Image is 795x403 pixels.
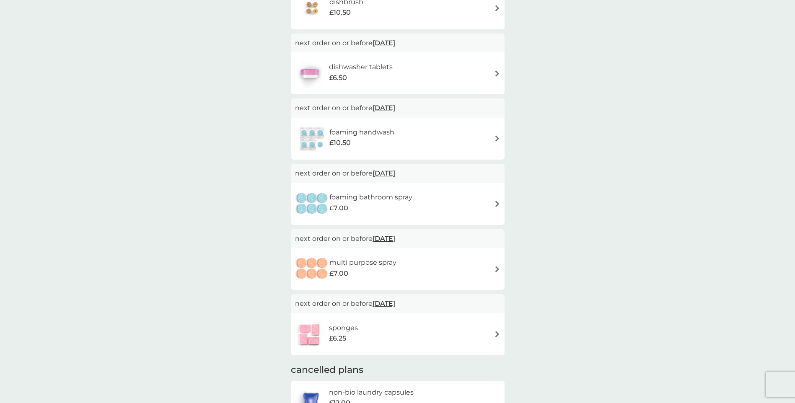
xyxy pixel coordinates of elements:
span: [DATE] [373,295,395,312]
p: next order on or before [295,298,500,309]
img: multi purpose spray [295,254,329,284]
h6: non-bio laundry capsules [329,387,417,398]
img: arrow right [494,266,500,272]
span: [DATE] [373,230,395,247]
img: arrow right [494,201,500,207]
h6: foaming handwash [329,127,394,138]
img: foaming handwash [295,124,329,153]
p: next order on or before [295,38,500,49]
span: [DATE] [373,165,395,181]
h6: foaming bathroom spray [329,192,412,203]
h6: dishwasher tablets [329,62,393,72]
img: arrow right [494,70,500,77]
span: [DATE] [373,35,395,51]
span: £6.50 [329,72,347,83]
span: £7.00 [329,203,348,214]
p: next order on or before [295,103,500,114]
img: arrow right [494,5,500,11]
p: next order on or before [295,168,500,179]
img: sponges [295,320,324,349]
span: [DATE] [373,100,395,116]
img: dishwasher tablets [295,59,324,88]
span: £7.00 [329,268,348,279]
h2: cancelled plans [291,364,505,377]
img: foaming bathroom spray [295,189,329,219]
img: arrow right [494,331,500,337]
span: £10.50 [329,137,351,148]
span: £6.25 [329,333,346,344]
span: £10.50 [329,7,351,18]
h6: multi purpose spray [329,257,396,268]
p: next order on or before [295,233,500,244]
h6: sponges [329,323,358,333]
img: arrow right [494,135,500,142]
